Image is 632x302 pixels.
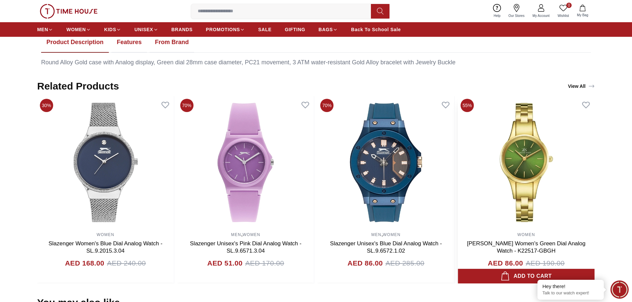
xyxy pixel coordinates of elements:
button: Add to cart [458,269,595,283]
span: My Account [530,13,552,18]
span: 0 [566,3,572,8]
a: 0Wishlist [554,3,573,20]
div: Add to cart [501,272,552,281]
a: BRANDS [172,24,193,35]
h4: AED 51.00 [207,258,243,269]
span: Our Stores [506,13,527,18]
a: PROMOTIONS [206,24,245,35]
a: Back To School Sale [351,24,401,35]
span: AED 285.00 [386,258,424,269]
h4: AED 86.00 [348,258,383,269]
span: 70% [320,99,334,112]
a: GIFTING [285,24,305,35]
a: Slazenger Unisex's Blue Dial Analog Watch - SL.9.6572.1.02 [330,240,442,254]
span: BAGS [318,26,333,33]
img: Kenneth Scott Women's Green Dial Analog Watch - K22517-GBGH [458,96,595,229]
a: WOMEN [97,232,114,237]
span: AED 190.00 [526,258,565,269]
img: ... [40,4,98,19]
span: 30% [40,99,53,112]
span: PROMOTIONS [206,26,240,33]
span: Wishlist [555,13,572,18]
div: , [177,229,314,283]
a: Our Stores [505,3,528,20]
a: [PERSON_NAME] Women's Green Dial Analog Watch - K22517-GBGH [467,240,586,254]
a: WOMEN [517,232,535,237]
h4: AED 86.00 [488,258,523,269]
a: KIDS [104,24,121,35]
button: Features [111,32,147,53]
div: Round Alloy Gold case with Analog display, Green dial 28mm case diameter, PC21 movement, 3 ATM wa... [41,58,591,67]
div: Chat Widget [610,280,629,299]
button: Product Description [41,32,109,53]
span: BRANDS [172,26,193,33]
a: SALE [258,24,271,35]
h4: AED 168.00 [65,258,104,269]
span: KIDS [104,26,116,33]
a: Slazenger Women's Blue Dial Analog Watch - SL.9.2015.3.04 [48,240,162,254]
p: Talk to our watch expert! [542,290,599,296]
span: 55% [460,99,474,112]
a: WOMEN [383,232,400,237]
img: Slazenger Women's Blue Dial Analog Watch - SL.9.2015.3.04 [37,96,174,229]
span: AED 240.00 [107,258,146,269]
span: MEN [37,26,48,33]
span: 70% [180,99,193,112]
a: WOMEN [66,24,91,35]
img: Slazenger Unisex's Pink Dial Analog Watch - SL.9.6571.3.04 [177,96,314,229]
span: Help [491,13,503,18]
a: MEN [37,24,53,35]
span: AED 170.00 [245,258,284,269]
span: Back To School Sale [351,26,401,33]
span: GIFTING [285,26,305,33]
a: MEN [231,232,241,237]
a: View All [567,82,596,91]
a: UNISEX [134,24,158,35]
button: My Bag [573,3,592,19]
span: My Bag [574,13,591,18]
span: WOMEN [66,26,86,33]
div: View All [568,83,595,90]
h2: Related Products [37,80,119,92]
img: Slazenger Unisex's Blue Dial Analog Watch - SL.9.6572.1.02 [318,96,455,229]
div: Hey there! [542,283,599,290]
div: , [318,229,455,283]
button: From Brand [150,32,194,53]
a: WOMEN [243,232,260,237]
a: MEN [371,232,381,237]
a: BAGS [318,24,338,35]
a: Help [490,3,505,20]
span: SALE [258,26,271,33]
span: UNISEX [134,26,153,33]
a: Slazenger Unisex's Pink Dial Analog Watch - SL.9.6571.3.04 [190,240,302,254]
